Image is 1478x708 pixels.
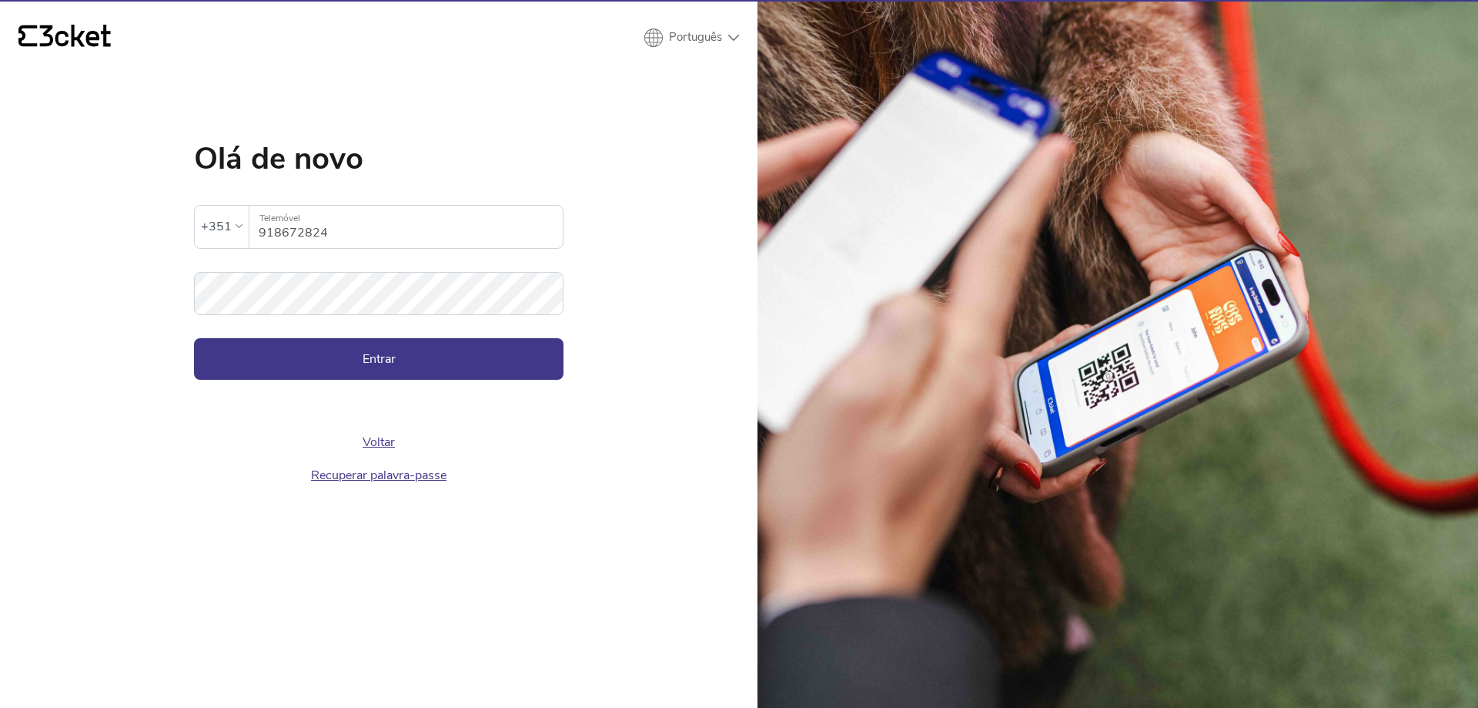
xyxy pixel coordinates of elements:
h1: Olá de novo [194,143,563,174]
label: Palavra-passe [194,272,563,297]
label: Telemóvel [249,206,563,231]
button: Entrar [194,338,563,380]
g: {' '} [18,25,37,47]
a: {' '} [18,25,111,51]
a: Voltar [363,434,395,451]
input: Telemóvel [259,206,563,248]
a: Recuperar palavra-passe [311,467,446,484]
div: +351 [201,215,232,238]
